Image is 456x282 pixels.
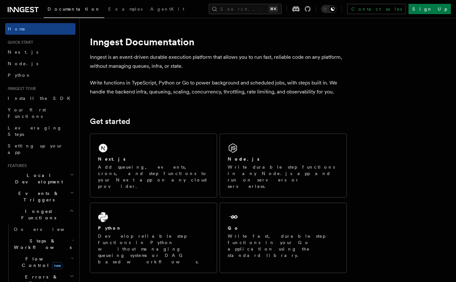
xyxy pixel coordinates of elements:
[108,6,143,12] span: Examples
[5,104,75,122] a: Your first Functions
[98,164,209,189] p: Add queueing, events, crons, and step functions to your Next app on any cloud provider.
[48,6,101,12] span: Documentation
[408,4,451,14] a: Sign Up
[347,4,406,14] a: Contact sales
[8,49,38,55] span: Next.js
[5,122,75,140] a: Leveraging Steps
[8,125,62,137] span: Leveraging Steps
[209,4,282,14] button: Search...⌘K
[5,188,75,206] button: Events & Triggers
[5,69,75,81] a: Python
[228,233,339,259] p: Write fast, durable step functions in your Go application using the standard library.
[8,26,26,32] span: Home
[104,2,146,17] a: Examples
[8,61,38,66] span: Node.js
[90,53,347,71] p: Inngest is an event-driven durable execution platform that allows you to run fast, reliable code ...
[90,203,217,273] a: PythonDevelop reliable step functions in Python without managing queueing systems or DAG based wo...
[8,143,63,155] span: Setting up your app
[8,96,74,101] span: Install the SDK
[5,46,75,58] a: Next.js
[150,6,184,12] span: AgentKit
[98,225,122,231] h2: Python
[90,78,347,96] p: Write functions in TypeScript, Python or Go to power background and scheduled jobs, with steps bu...
[5,93,75,104] a: Install the SDK
[11,235,75,253] button: Steps & Workflows
[228,225,239,231] h2: Go
[269,6,278,12] kbd: ⌘K
[321,5,337,13] button: Toggle dark mode
[5,170,75,188] button: Local Development
[146,2,188,17] a: AgentKit
[52,262,63,269] span: new
[5,40,33,45] span: Quick start
[5,172,70,185] span: Local Development
[5,140,75,158] a: Setting up your app
[98,233,209,265] p: Develop reliable step functions in Python without managing queueing systems or DAG based workflows.
[5,208,69,221] span: Inngest Functions
[90,117,130,126] a: Get started
[8,107,46,119] span: Your first Functions
[90,36,347,48] h1: Inngest Documentation
[228,156,259,162] h2: Node.js
[5,206,75,224] button: Inngest Functions
[8,73,31,78] span: Python
[44,2,104,18] a: Documentation
[11,256,71,269] span: Flow Control
[11,238,72,251] span: Steps & Workflows
[220,134,347,198] a: Node.jsWrite durable step functions in any Node.js app and run on servers or serverless.
[5,86,36,91] span: Inngest tour
[11,253,75,271] button: Flow Controlnew
[5,23,75,35] a: Home
[14,227,80,232] span: Overview
[98,156,126,162] h2: Next.js
[5,190,70,203] span: Events & Triggers
[90,134,217,198] a: Next.jsAdd queueing, events, crons, and step functions to your Next app on any cloud provider.
[220,203,347,273] a: GoWrite fast, durable step functions in your Go application using the standard library.
[5,163,27,168] span: Features
[5,58,75,69] a: Node.js
[228,164,339,189] p: Write durable step functions in any Node.js app and run on servers or serverless.
[11,224,75,235] a: Overview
